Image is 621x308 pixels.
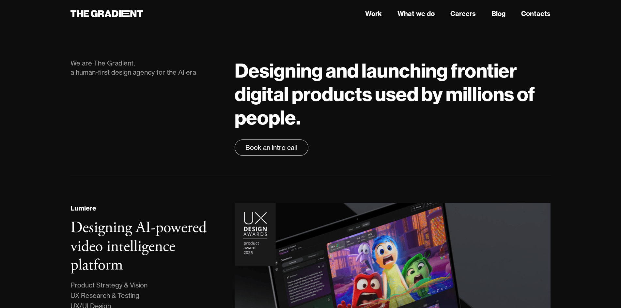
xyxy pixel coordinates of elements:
a: Work [365,9,382,19]
a: Contacts [521,9,551,19]
a: Careers [450,9,476,19]
a: Blog [491,9,505,19]
div: We are The Gradient, a human-first design agency for the AI era [70,59,222,77]
a: What we do [397,9,435,19]
h3: Designing AI-powered video intelligence platform [70,218,207,275]
div: Lumiere [70,203,96,213]
a: Book an intro call [235,139,308,156]
h1: Designing and launching frontier digital products used by millions of people. [235,59,551,129]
